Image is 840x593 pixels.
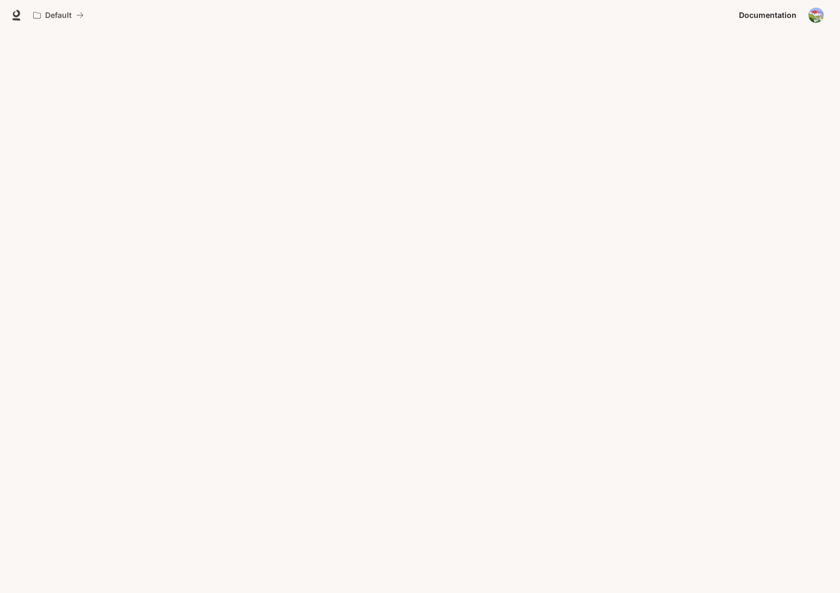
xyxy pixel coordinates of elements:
button: All workspaces [28,4,89,26]
img: User avatar [808,8,824,23]
button: User avatar [805,4,827,26]
a: Documentation [735,4,801,26]
p: Default [45,11,72,20]
span: Documentation [739,9,797,22]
